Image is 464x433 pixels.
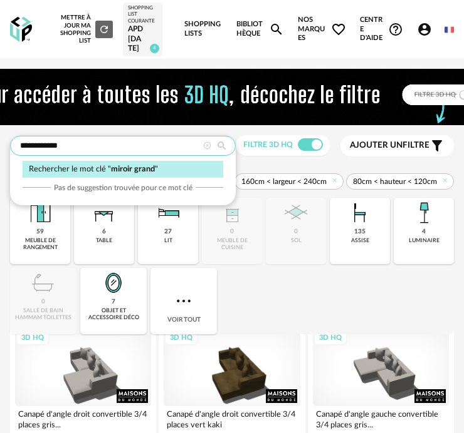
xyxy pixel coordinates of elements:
[354,228,366,236] div: 135
[84,307,143,322] div: objet et accessoire déco
[98,268,129,298] img: Miroir.png
[313,406,449,431] div: Canapé d'angle gauche convertible 3/4 places gris...
[54,183,192,193] span: Pas de suggestion trouvée pour ce mot clé
[25,198,55,228] img: Meuble%20de%20rangement.png
[409,198,439,228] img: Luminaire.png
[314,330,347,346] div: 3D HQ
[340,135,454,156] button: Ajouter unfiltre Filter icon
[360,16,403,43] span: Centre d'aideHelp Circle Outline icon
[128,24,157,54] div: APD [DATE]
[241,176,327,186] span: 160cm < largeur < 240cm
[56,14,113,45] div: Mettre à jour ma Shopping List
[388,22,403,37] span: Help Circle Outline icon
[98,26,110,32] span: Refresh icon
[269,22,284,37] span: Magnify icon
[164,237,172,244] div: lit
[174,291,194,311] img: more.7b13dc1.svg
[112,298,115,306] div: 7
[128,5,157,24] div: Shopping List courante
[10,17,32,43] img: OXP
[14,237,66,252] div: meuble de rangement
[23,161,223,178] div: Rechercher le mot clé " "
[430,138,445,153] span: Filter icon
[350,141,403,150] span: Ajouter un
[350,140,430,151] span: filtre
[345,198,375,228] img: Assise.png
[96,237,112,244] div: table
[417,22,432,37] span: Account Circle icon
[36,228,44,236] div: 59
[164,228,172,236] div: 27
[128,5,157,54] a: Shopping List courante APD [DATE] 4
[102,228,106,236] div: 6
[153,198,183,228] img: Literie.png
[422,228,426,236] div: 4
[409,237,440,244] div: luminaire
[16,330,50,346] div: 3D HQ
[89,198,119,228] img: Table.png
[164,330,198,346] div: 3D HQ
[243,141,293,148] span: Filtre 3D HQ
[351,237,369,244] div: assise
[353,176,437,186] span: 80cm < hauteur < 120cm
[15,406,151,431] div: Canapé d'angle droit convertible 3/4 places gris...
[150,268,217,334] div: Voir tout
[111,165,155,173] span: miroir grand
[150,44,159,53] span: 4
[164,406,300,431] div: Canapé d'angle droit convertible 3/4 places vert kaki
[331,22,346,37] span: Heart Outline icon
[417,22,438,37] span: Account Circle icon
[445,25,454,34] img: fr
